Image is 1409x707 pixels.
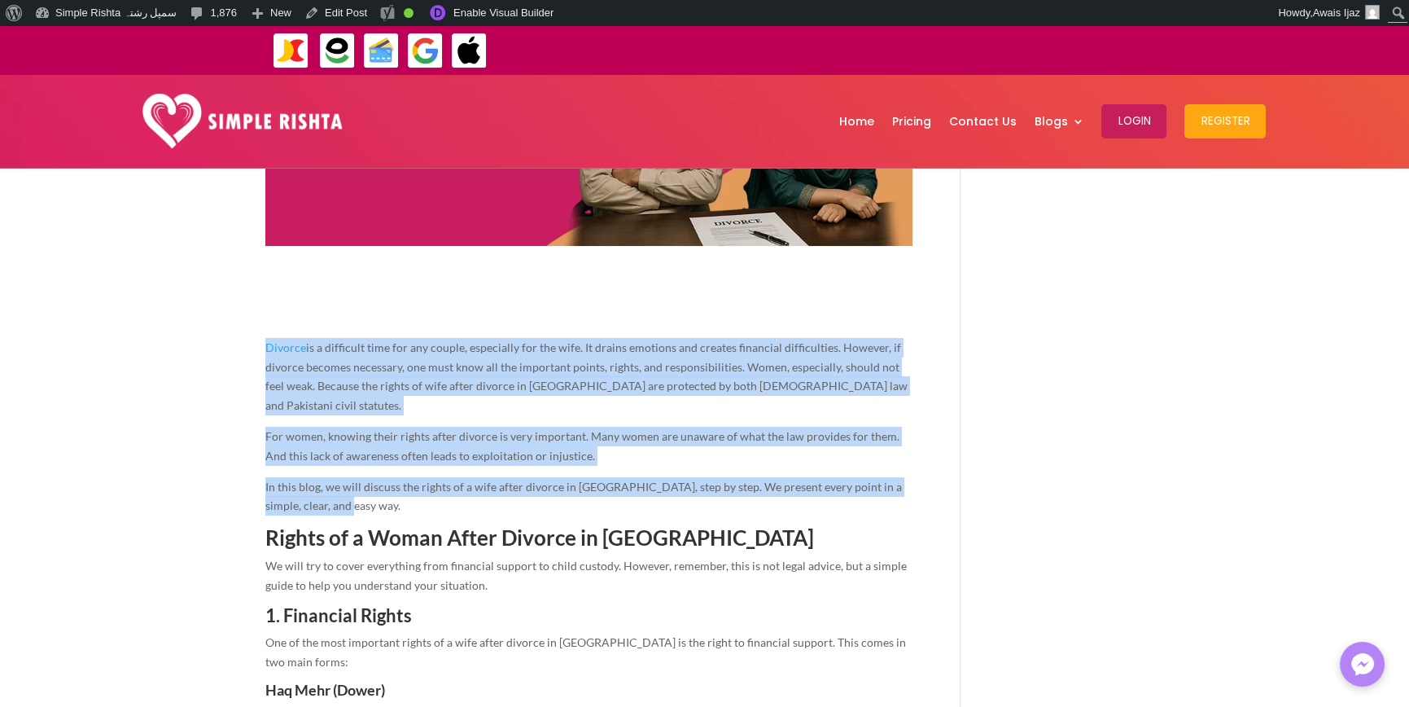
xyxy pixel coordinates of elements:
[1101,79,1166,164] a: Login
[948,79,1016,164] a: Contact Us
[1101,104,1166,138] button: Login
[273,33,309,69] img: JazzCash-icon
[26,42,39,55] img: website_grey.svg
[891,79,930,164] a: Pricing
[265,604,412,626] span: 1. Financial Rights
[319,33,356,69] img: EasyPaisa-icon
[451,33,488,69] img: ApplePay-icon
[1313,7,1360,19] span: Awais Ijaz
[180,96,274,107] div: Keywords by Traffic
[1184,79,1266,164] a: Register
[1034,79,1083,164] a: Blogs
[407,33,444,69] img: GooglePay-icon
[44,94,57,108] img: tab_domain_overview_orange.svg
[46,26,80,39] div: v 4.0.25
[265,525,814,551] span: Rights of a Woman After Divorce in [GEOGRAPHIC_DATA]
[265,340,908,412] span: is a difficult time for any couple, especially for the wife. It drains emotions and creates finan...
[265,340,306,354] a: Divorce
[265,480,902,513] span: In this blog, we will discuss the rights of a wife after divorce in [GEOGRAPHIC_DATA], step by st...
[42,42,179,55] div: Domain: [DOMAIN_NAME]
[838,79,873,164] a: Home
[265,681,385,699] span: Haq Mehr (Dower)
[1346,648,1379,681] img: Messenger
[265,635,906,669] span: One of the most important rights of a wife after divorce in [GEOGRAPHIC_DATA] is the right to fin...
[162,94,175,108] img: tab_keywords_by_traffic_grey.svg
[363,33,400,69] img: Credit Cards
[265,429,899,463] span: For women, knowing their rights after divorce is very important. Many women are unaware of what t...
[26,26,39,39] img: logo_orange.svg
[1184,104,1266,138] button: Register
[265,559,907,592] span: We will try to cover everything from financial support to child custody. However, remember, this ...
[404,8,414,18] div: Good
[62,96,146,107] div: Domain Overview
